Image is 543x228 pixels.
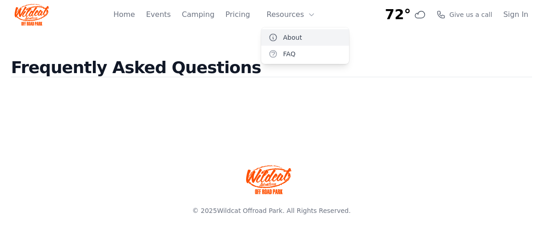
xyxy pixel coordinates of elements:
a: Pricing [226,9,250,20]
a: Sign In [503,9,528,20]
a: Camping [182,9,214,20]
img: Wildcat Offroad park [246,165,292,194]
button: Resources [261,5,321,24]
a: Wildcat Offroad Park [217,207,282,214]
span: Give us a call [449,10,492,19]
a: Home [113,9,135,20]
h2: Frequently Asked Questions [11,58,532,92]
a: Give us a call [436,10,492,19]
a: Events [146,9,171,20]
a: About [261,29,349,46]
img: Wildcat Logo [15,4,49,26]
span: 72° [385,6,411,23]
span: © 2025 . All Rights Reserved. [192,207,350,214]
a: FAQ [261,46,349,62]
